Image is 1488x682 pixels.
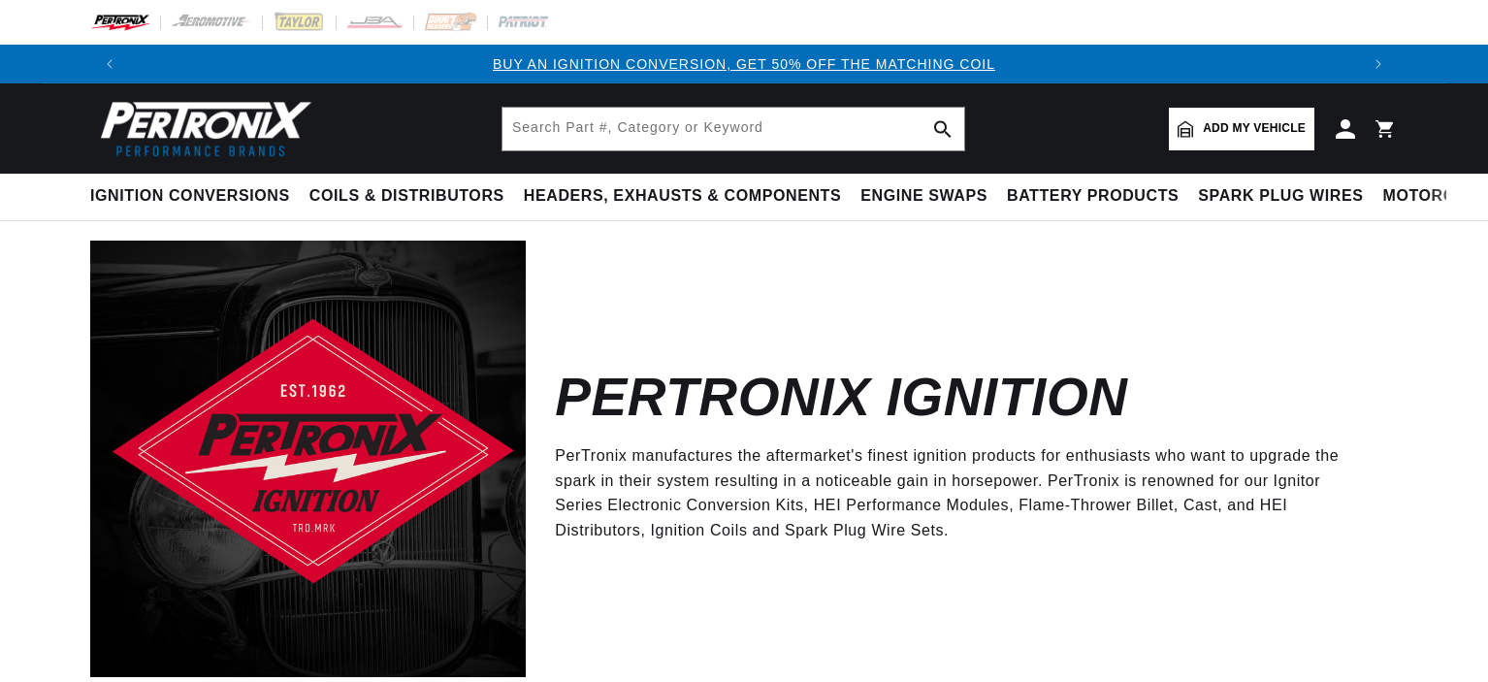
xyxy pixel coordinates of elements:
h2: Pertronix Ignition [555,374,1127,420]
summary: Engine Swaps [851,174,997,219]
slideshow-component: Translation missing: en.sections.announcements.announcement_bar [42,45,1446,83]
a: Add my vehicle [1169,108,1314,150]
button: Translation missing: en.sections.announcements.next_announcement [1359,45,1398,83]
span: Coils & Distributors [309,186,504,207]
span: Add my vehicle [1203,119,1306,138]
p: PerTronix manufactures the aftermarket's finest ignition products for enthusiasts who want to upg... [555,443,1369,542]
span: Ignition Conversions [90,186,290,207]
span: Headers, Exhausts & Components [524,186,841,207]
span: Battery Products [1007,186,1179,207]
summary: Ignition Conversions [90,174,300,219]
a: BUY AN IGNITION CONVERSION, GET 50% OFF THE MATCHING COIL [493,56,995,72]
button: search button [922,108,964,150]
summary: Headers, Exhausts & Components [514,174,851,219]
span: Engine Swaps [860,186,987,207]
div: Announcement [129,53,1359,75]
input: Search Part #, Category or Keyword [502,108,964,150]
img: Pertronix [90,95,313,162]
img: Pertronix Ignition [90,241,526,676]
summary: Coils & Distributors [300,174,514,219]
button: Translation missing: en.sections.announcements.previous_announcement [90,45,129,83]
summary: Spark Plug Wires [1188,174,1373,219]
span: Spark Plug Wires [1198,186,1363,207]
summary: Battery Products [997,174,1188,219]
div: 1 of 3 [129,53,1359,75]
